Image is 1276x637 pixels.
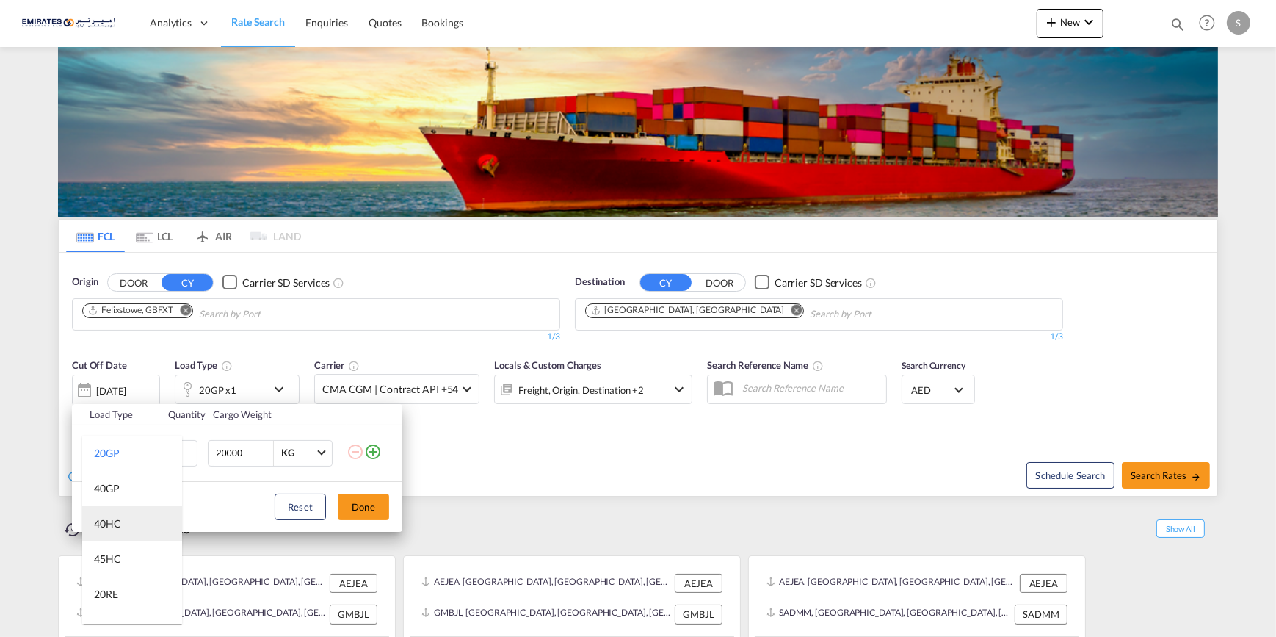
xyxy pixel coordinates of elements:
div: 40RE [94,622,118,637]
div: 40HC [94,517,121,531]
div: 20RE [94,587,118,602]
div: 20GP [94,446,120,461]
div: 40GP [94,481,120,496]
div: 45HC [94,552,121,566]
